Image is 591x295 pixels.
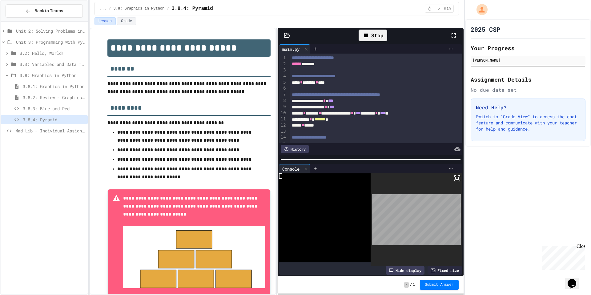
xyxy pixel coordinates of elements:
[359,30,387,41] div: Stop
[2,2,42,39] div: Chat with us now!Close
[6,4,83,18] button: Back to Teams
[117,17,136,25] button: Grade
[472,57,584,63] div: [PERSON_NAME]
[279,67,287,73] div: 3
[16,28,85,34] span: Unit 2: Solving Problems in Computer Science
[413,282,415,287] span: 1
[279,85,287,91] div: 6
[279,122,287,128] div: 12
[428,266,462,275] div: Fixed size
[16,39,85,45] span: Unit 3: Programming with Python
[404,282,409,288] span: -
[471,25,500,34] h1: 2025 CSP
[279,55,287,61] div: 1
[279,134,287,140] div: 14
[279,61,287,67] div: 2
[171,5,213,12] span: 3.8.4: Pyramid
[23,83,85,90] span: 3.8.1: Graphics in Python
[23,94,85,101] span: 3.8.2: Review - Graphics in Python
[279,164,310,173] div: Console
[34,8,63,14] span: Back to Teams
[167,6,169,11] span: /
[476,114,580,132] p: Switch to "Grade View" to access the chat feature and communicate with your teacher for help and ...
[279,128,287,135] div: 13
[386,266,424,275] div: Hide display
[281,145,309,153] div: History
[540,244,585,270] iframe: chat widget
[114,6,165,11] span: 3.8: Graphics in Python
[279,104,287,110] div: 9
[425,282,454,287] span: Submit Answer
[100,6,107,11] span: ...
[476,104,580,111] h3: Need Help?
[94,17,116,25] button: Lesson
[279,91,287,98] div: 7
[20,50,85,56] span: 3.2: Hello, World!
[109,6,111,11] span: /
[279,44,310,54] div: main.py
[15,127,85,134] span: Mad Lib - Individual Assignment
[23,105,85,112] span: 3.8.3: Blue and Red
[471,75,585,84] h2: Assignment Details
[471,86,585,94] div: No due date set
[565,270,585,289] iframe: chat widget
[20,72,85,79] span: 3.8: Graphics in Python
[279,73,287,79] div: 4
[444,6,451,11] span: min
[279,98,287,104] div: 8
[20,61,85,67] span: 3.3: Variables and Data Types
[23,116,85,123] span: 3.8.4: Pyramid
[279,116,287,122] div: 11
[410,282,412,287] span: /
[279,46,303,52] div: main.py
[279,79,287,86] div: 5
[434,6,444,11] span: 5
[420,280,459,290] button: Submit Answer
[471,44,585,52] h2: Your Progress
[279,166,303,172] div: Console
[279,140,287,147] div: 15
[470,2,489,17] div: My Account
[279,110,287,116] div: 10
